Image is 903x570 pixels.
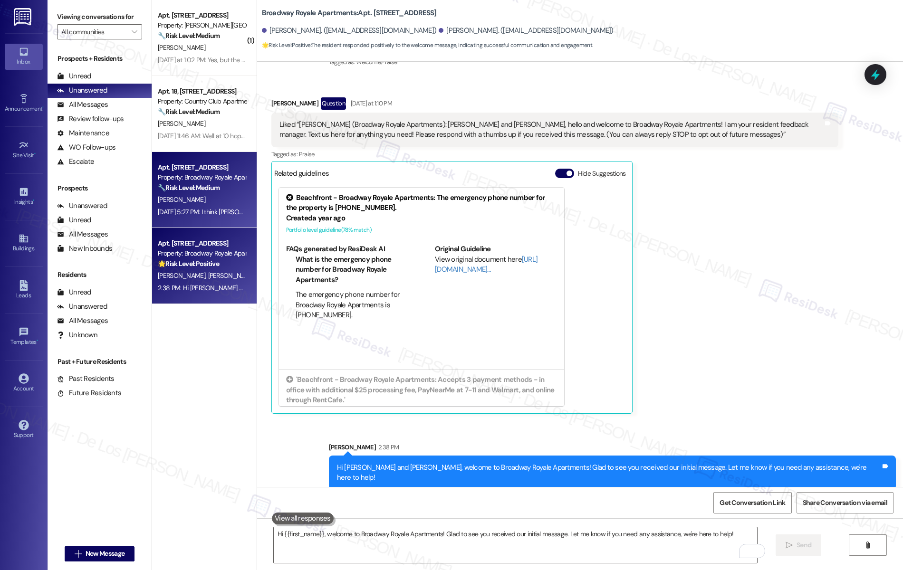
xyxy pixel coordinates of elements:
span: Praise [381,58,397,66]
div: Property: Broadway Royale Apartments [158,172,246,182]
div: Portfolio level guideline ( 78 % match) [286,225,557,235]
input: All communities [61,24,127,39]
div: Maintenance [57,128,109,138]
span: [PERSON_NAME] [158,43,205,52]
div: [DATE] 11:46 AM: Well at 10 hopefully [DATE]. Have a great rest of the day 😀 [158,132,365,140]
div: All Messages [57,316,108,326]
i:  [75,550,82,558]
a: Leads [5,277,43,303]
a: [URL][DOMAIN_NAME]… [435,255,538,274]
div: Created a year ago [286,213,557,223]
span: Get Conversation Link [720,498,785,508]
label: Viewing conversations for [57,9,142,24]
div: Unanswered [57,201,107,211]
strong: 🌟 Risk Level: Positive [158,259,219,268]
div: Unread [57,215,91,225]
textarea: To enrich screen reader interactions, please activate Accessibility in Grammarly extension settings [274,527,758,563]
strong: 🔧 Risk Level: Medium [158,107,220,116]
div: Tagged as: [271,147,838,161]
div: 2:38 PM: Hi [PERSON_NAME] and [PERSON_NAME], welcome to Broadway Royale Apartments! Glad to see y... [158,284,708,292]
div: Past + Future Residents [48,357,152,367]
span: New Message [86,549,125,559]
span: [PERSON_NAME] [158,271,208,280]
a: Account [5,370,43,396]
span: : The resident responded positively to the welcome message, indicating successful communication a... [262,40,593,50]
div: 2:38 PM [376,442,399,452]
div: Apt. [STREET_ADDRESS] [158,238,246,248]
li: What is the emergency phone number for Broadway Royale Apartments? [296,255,408,285]
strong: 🔧 Risk Level: Medium [158,183,220,192]
div: Prospects [48,183,152,193]
div: [DATE] at 1:02 PM: Yes, but the roaches issue still not resolve. [158,56,322,64]
span: [PERSON_NAME] [208,271,255,280]
div: Created a year ago [286,405,557,415]
div: Property: Country Club Apartments [158,96,246,106]
span: Praise [299,150,315,158]
a: Site Visit • [5,137,43,163]
button: New Message [65,546,135,561]
div: Apt. [STREET_ADDRESS] [158,162,246,172]
i:  [786,541,793,549]
div: WO Follow-ups [57,142,115,152]
b: FAQs generated by ResiDesk AI [286,244,385,254]
span: • [37,337,38,344]
div: Hi [PERSON_NAME] and [PERSON_NAME], welcome to Broadway Royale Apartments! Glad to see you receiv... [337,463,881,483]
div: All Messages [57,229,108,239]
i:  [864,541,871,549]
label: Hide Suggestions [578,169,626,179]
span: [PERSON_NAME] [158,119,205,128]
div: [DATE] 5:27 PM: I think [PERSON_NAME] fixed it. Lid is a little bend but covered. [PERSON_NAME] i... [158,208,481,216]
button: Send [776,534,822,556]
span: • [33,197,34,204]
div: Future Residents [57,388,121,398]
img: ResiDesk Logo [14,8,33,26]
div: [PERSON_NAME]. ([EMAIL_ADDRESS][DOMAIN_NAME]) [439,26,614,36]
span: • [42,104,44,111]
div: [DATE] at 1:10 PM [348,98,392,108]
b: Broadway Royale Apartments: Apt. [STREET_ADDRESS] [262,8,437,18]
div: 'Beachfront - Broadway Royale Apartments: Accepts 3 payment methods - in office with additional $... [286,375,557,405]
div: Property: Broadway Royale Apartments [158,248,246,258]
div: Property: [PERSON_NAME][GEOGRAPHIC_DATA] Apartments [158,20,246,30]
a: Insights • [5,184,43,209]
a: Buildings [5,230,43,256]
div: Unread [57,71,91,81]
div: Past Residents [57,374,115,384]
div: Tagged as: [329,55,896,69]
div: [PERSON_NAME] [271,97,838,113]
div: Review follow-ups [57,114,124,124]
a: Inbox [5,44,43,69]
div: Escalate [57,157,94,167]
b: Original Guideline [435,244,491,254]
strong: 🌟 Risk Level: Positive [262,41,311,49]
div: Related guidelines [274,169,329,182]
div: View original document here [435,255,557,275]
span: [PERSON_NAME] [158,195,205,204]
div: Residents [48,270,152,280]
li: The emergency phone number for Broadway Royale Apartments is [PHONE_NUMBER]. [296,290,408,320]
div: Unread [57,287,91,297]
span: Share Conversation via email [803,498,887,508]
span: Send [797,540,811,550]
a: Templates • [5,324,43,350]
strong: 🔧 Risk Level: Medium [158,31,220,40]
a: Support [5,417,43,443]
div: Unanswered [57,85,107,95]
div: All Messages [57,100,108,110]
div: Unanswered [57,302,107,312]
span: Welcome , [356,58,381,66]
div: Apt. [STREET_ADDRESS] [158,10,246,20]
button: Share Conversation via email [797,492,893,513]
div: [PERSON_NAME] [329,442,896,456]
span: • [34,151,36,157]
div: New Inbounds [57,244,112,254]
button: Get Conversation Link [713,492,791,513]
div: Liked “[PERSON_NAME] (Broadway Royale Apartments): [PERSON_NAME] and [PERSON_NAME], hello and wel... [279,120,823,140]
i:  [132,28,137,36]
div: Apt. 18, [STREET_ADDRESS] [158,86,246,96]
div: Prospects + Residents [48,54,152,64]
div: Question [321,97,346,109]
div: Unknown [57,330,97,340]
div: Beachfront - Broadway Royale Apartments: The emergency phone number for the property is [PHONE_NU... [286,193,557,213]
div: [PERSON_NAME]. ([EMAIL_ADDRESS][DOMAIN_NAME]) [262,26,437,36]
